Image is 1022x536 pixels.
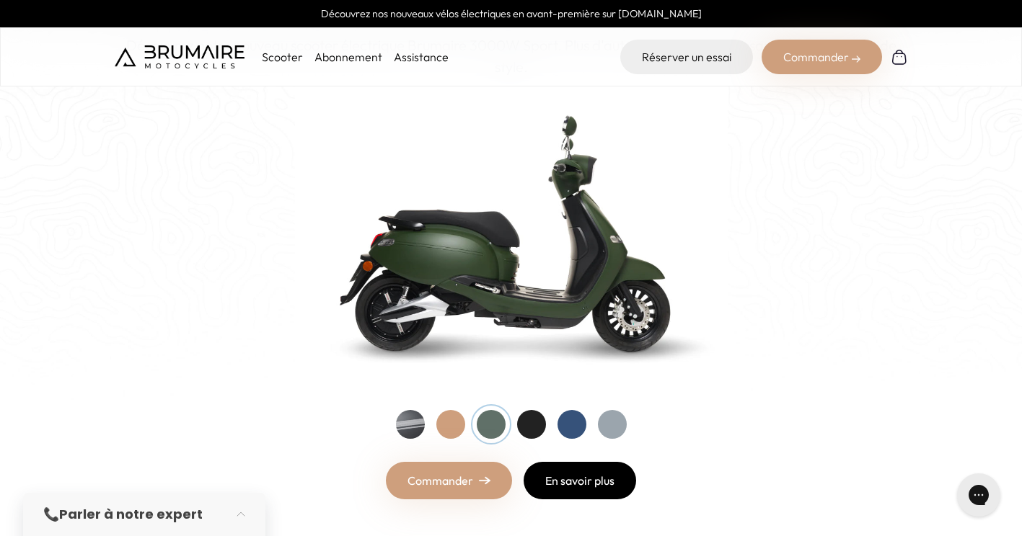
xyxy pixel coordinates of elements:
div: Commander [762,40,882,74]
a: Abonnement [314,50,382,64]
img: Panier [891,48,908,66]
iframe: Gorgias live chat messenger [950,468,1008,522]
img: right-arrow.png [479,476,490,485]
a: Assistance [394,50,449,64]
img: right-arrow-2.png [852,55,860,63]
a: En savoir plus [524,462,636,499]
a: Réserver un essai [620,40,753,74]
a: Commander [386,462,512,499]
p: Scooter [262,48,303,66]
img: Brumaire Motocycles [115,45,245,68]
